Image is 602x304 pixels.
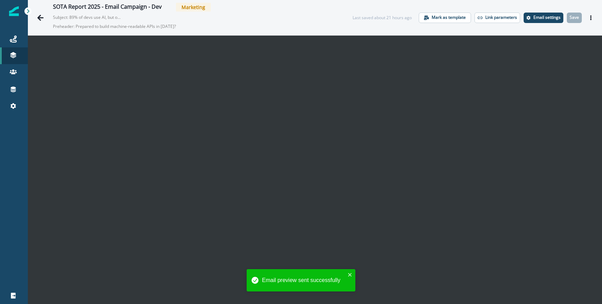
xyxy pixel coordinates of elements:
[524,13,563,23] button: Settings
[474,13,520,23] button: Link parameters
[485,15,517,20] p: Link parameters
[53,3,162,11] div: SOTA Report 2025 - Email Campaign - Dev
[176,3,211,12] span: Marketing
[585,13,596,23] button: Actions
[432,15,466,20] p: Mark as template
[53,21,227,32] p: Preheader: Prepared to build machine-readable APIs in [DATE]?
[353,15,412,21] div: Last saved about 21 hours ago
[33,11,47,25] button: Go back
[533,15,561,20] p: Email settings
[53,12,123,21] p: Subject: 89% of devs use AI, but only 24% build APIs for machines
[567,13,582,23] button: Save
[570,15,579,20] p: Save
[262,276,346,284] div: Email preview sent successfully
[419,13,471,23] button: Mark as template
[9,6,19,16] img: Inflection
[348,272,353,278] button: close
